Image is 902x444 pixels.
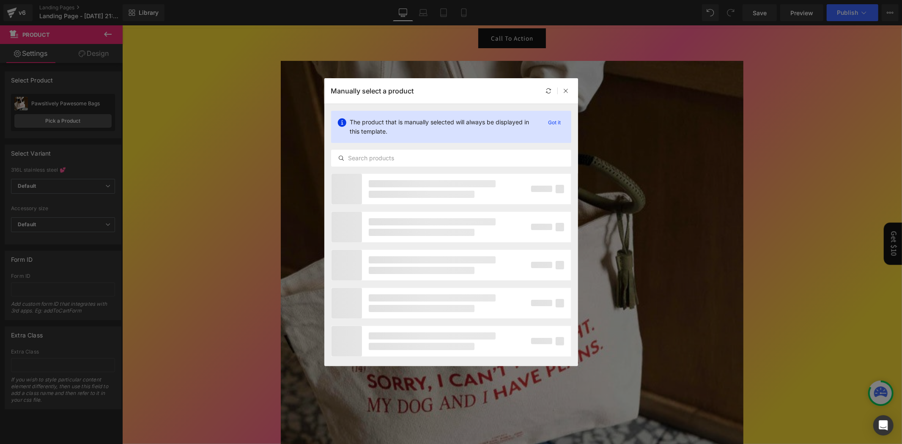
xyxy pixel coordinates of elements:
a: Call To Action [356,3,424,23]
p: Got it [545,118,565,128]
input: Search products [332,153,571,163]
p: Manually select a product [331,87,414,95]
p: The product that is manually selected will always be displayed in this template. [350,118,538,136]
div: Open Intercom Messenger [873,415,894,436]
